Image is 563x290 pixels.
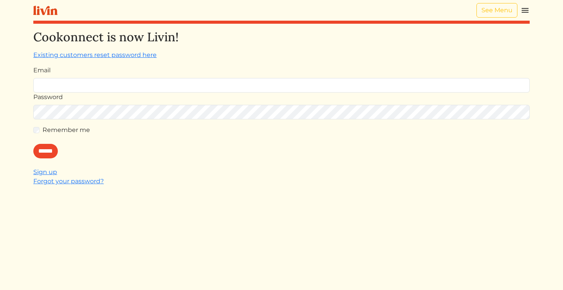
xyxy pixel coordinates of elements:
img: livin-logo-a0d97d1a881af30f6274990eb6222085a2533c92bbd1e4f22c21b4f0d0e3210c.svg [33,6,57,15]
a: See Menu [476,3,517,18]
label: Password [33,93,63,102]
label: Remember me [43,125,90,135]
a: Sign up [33,168,57,176]
a: Forgot your password? [33,178,104,185]
label: Email [33,66,51,75]
img: menu_hamburger-cb6d353cf0ecd9f46ceae1c99ecbeb4a00e71ca567a856bd81f57e9d8c17bb26.svg [520,6,530,15]
a: Existing customers reset password here [33,51,157,59]
h2: Cookonnect is now Livin! [33,30,530,44]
